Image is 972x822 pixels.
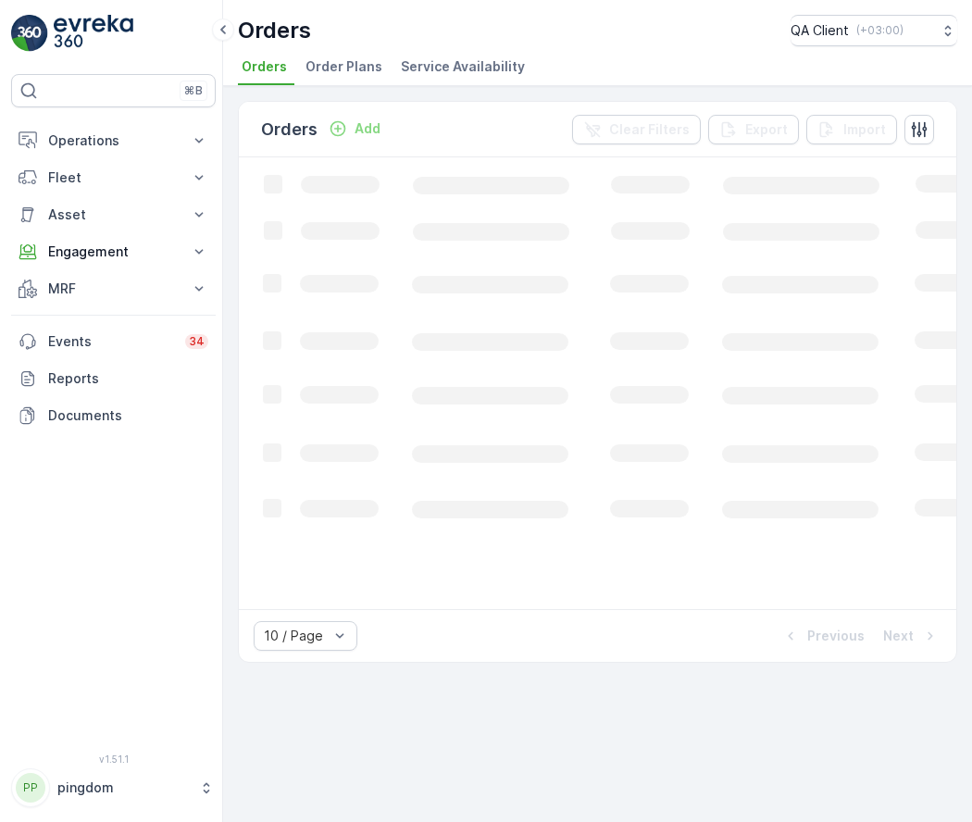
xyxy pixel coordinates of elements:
[881,625,941,647] button: Next
[48,332,174,351] p: Events
[48,280,179,298] p: MRF
[11,196,216,233] button: Asset
[305,57,382,76] span: Order Plans
[806,115,897,144] button: Import
[11,753,216,765] span: v 1.51.1
[572,115,701,144] button: Clear Filters
[11,768,216,807] button: PPpingdom
[807,627,865,645] p: Previous
[48,131,179,150] p: Operations
[11,397,216,434] a: Documents
[401,57,525,76] span: Service Availability
[189,334,205,349] p: 34
[11,360,216,397] a: Reports
[791,21,849,40] p: QA Client
[57,778,190,797] p: pingdom
[11,159,216,196] button: Fleet
[11,233,216,270] button: Engagement
[238,16,311,45] p: Orders
[48,406,208,425] p: Documents
[321,118,388,140] button: Add
[708,115,799,144] button: Export
[745,120,788,139] p: Export
[11,270,216,307] button: MRF
[11,323,216,360] a: Events34
[48,205,179,224] p: Asset
[11,122,216,159] button: Operations
[883,627,914,645] p: Next
[48,168,179,187] p: Fleet
[48,369,208,388] p: Reports
[16,773,45,803] div: PP
[184,83,203,98] p: ⌘B
[843,120,886,139] p: Import
[791,15,957,46] button: QA Client(+03:00)
[355,119,380,138] p: Add
[261,117,318,143] p: Orders
[609,120,690,139] p: Clear Filters
[48,243,179,261] p: Engagement
[242,57,287,76] span: Orders
[779,625,866,647] button: Previous
[11,15,48,52] img: logo
[856,23,903,38] p: ( +03:00 )
[54,15,133,52] img: logo_light-DOdMpM7g.png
